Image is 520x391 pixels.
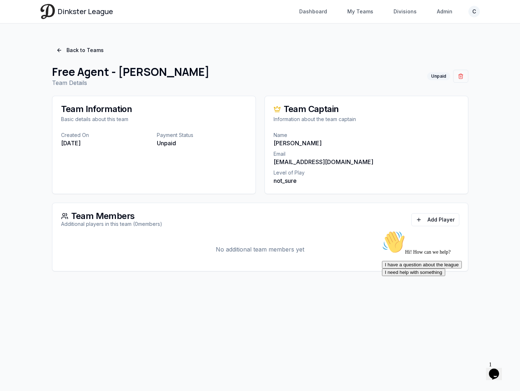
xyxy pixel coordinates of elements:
[61,105,247,113] div: Team Information
[343,5,378,18] a: My Teams
[274,132,459,139] p: Name
[274,116,459,123] div: Information about the team captain
[61,220,162,228] div: Additional players in this team ( 0 members)
[61,236,459,262] div: No additional team members yet
[61,139,151,147] p: [DATE]
[379,228,509,355] iframe: chat widget
[433,5,457,18] a: Admin
[3,41,66,48] button: I need help with something
[3,33,83,41] button: I have a question about the league
[274,105,459,113] div: Team Captain
[61,116,247,123] div: Basic details about this team
[468,6,480,17] button: C
[3,22,72,27] span: Hi! How can we help?
[274,139,459,147] p: [PERSON_NAME]
[274,150,459,158] p: Email
[427,72,450,80] div: Unpaid
[274,176,459,185] p: not_sure
[157,139,247,147] p: Unpaid
[40,4,55,19] img: Dinkster
[61,212,162,220] div: Team Members
[40,4,113,19] a: Dinkster League
[486,358,509,380] iframe: chat widget
[157,132,247,139] p: Payment Status
[3,3,133,48] div: 👋Hi! How can we help?I have a question about the leagueI need help with something
[295,5,331,18] a: Dashboard
[274,158,459,166] p: [EMAIL_ADDRESS][DOMAIN_NAME]
[61,132,151,139] p: Created On
[52,65,210,78] h1: Free Agent - [PERSON_NAME]
[274,169,459,176] p: Level of Play
[389,5,421,18] a: Divisions
[52,44,108,57] a: Back to Teams
[3,3,26,26] img: :wave:
[58,7,113,17] span: Dinkster League
[411,213,459,226] button: Add Player
[52,78,210,87] p: Team Details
